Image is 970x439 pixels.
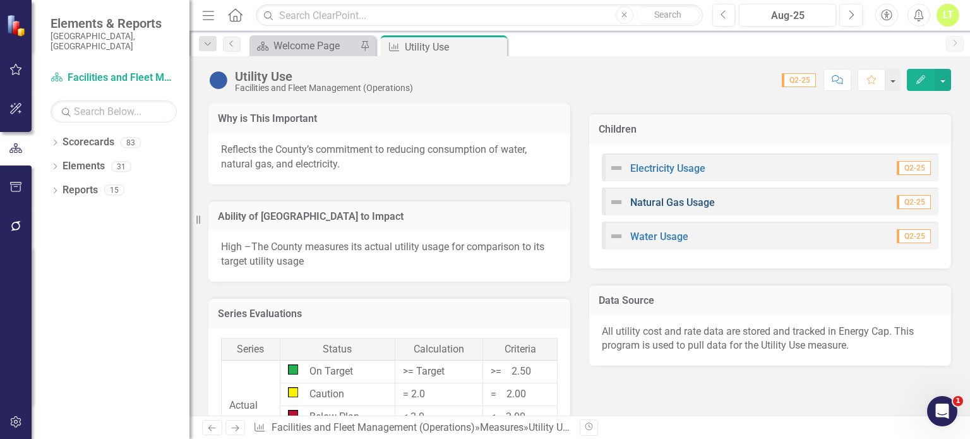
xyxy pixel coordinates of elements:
img: Below Plan [288,410,298,420]
img: Not Defined [609,160,624,176]
td: = 2.00 [483,383,558,406]
img: On Target [288,364,298,375]
div: 15 [104,185,124,196]
th: Criteria [483,338,558,361]
a: Facilities and Fleet Management (Operations) [272,421,475,433]
td: >= Target [395,361,483,383]
span: 1 [953,396,963,406]
h3: Ability of [GEOGRAPHIC_DATA] to Impact [218,211,561,222]
div: » » [253,421,570,435]
div: On Target [288,364,388,379]
th: Status [280,338,395,361]
td: < 2.00 [483,406,558,429]
a: Water Usage [630,231,688,243]
th: Calculation [395,338,483,361]
td: < 2.0 [395,406,483,429]
span: Q2-25 [897,229,931,243]
div: 83 [121,137,141,148]
p: Reflects the County’s commitment to reducing consumption of water, natural gas, and electricity. [221,143,558,172]
a: Facilities and Fleet Management (Operations) [51,71,177,85]
p: All utility cost and rate data are stored and tracked in Energy Cap. This program is used to pull... [602,325,938,354]
img: ClearPoint Strategy [6,13,29,37]
input: Search ClearPoint... [256,4,702,27]
div: Caution [288,387,388,402]
button: Aug-25 [739,4,836,27]
img: Not Defined [609,195,624,210]
img: Baselining [208,70,229,90]
span: Search [654,9,681,20]
div: Utility Use [235,69,413,83]
h3: Children [599,124,942,135]
th: Series [222,338,280,361]
h3: Data Source [599,295,942,306]
a: Elements [63,159,105,174]
button: Search [637,6,700,24]
span: Q2-25 [897,195,931,209]
td: >= 2.50 [483,361,558,383]
div: Utility Use [405,39,504,55]
iframe: Intercom live chat [927,396,957,426]
div: Below Plan [288,410,388,424]
div: 31 [111,161,131,172]
img: Caution [288,387,298,397]
input: Search Below... [51,100,177,123]
td: = 2.0 [395,383,483,406]
a: Electricity Usage [630,162,705,174]
a: Reports [63,183,98,198]
h3: Why is This Important [218,113,561,124]
div: Utility Use [529,421,573,433]
a: Measures [480,421,524,433]
span: Elements & Reports [51,16,177,31]
p: High –The County measures its actual utility usage for comparison to its target utility usage [221,240,558,269]
div: Facilities and Fleet Management (Operations) [235,83,413,93]
button: LT [937,4,959,27]
small: [GEOGRAPHIC_DATA], [GEOGRAPHIC_DATA] [51,31,177,52]
h3: Series Evaluations [218,308,561,320]
span: Q2-25 [897,161,931,175]
a: Natural Gas Usage [630,196,715,208]
div: Aug-25 [743,8,832,23]
a: Welcome Page [253,38,357,54]
a: Scorecards [63,135,114,150]
div: Welcome Page [273,38,357,54]
img: Not Defined [609,229,624,244]
span: Q2-25 [782,73,816,87]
